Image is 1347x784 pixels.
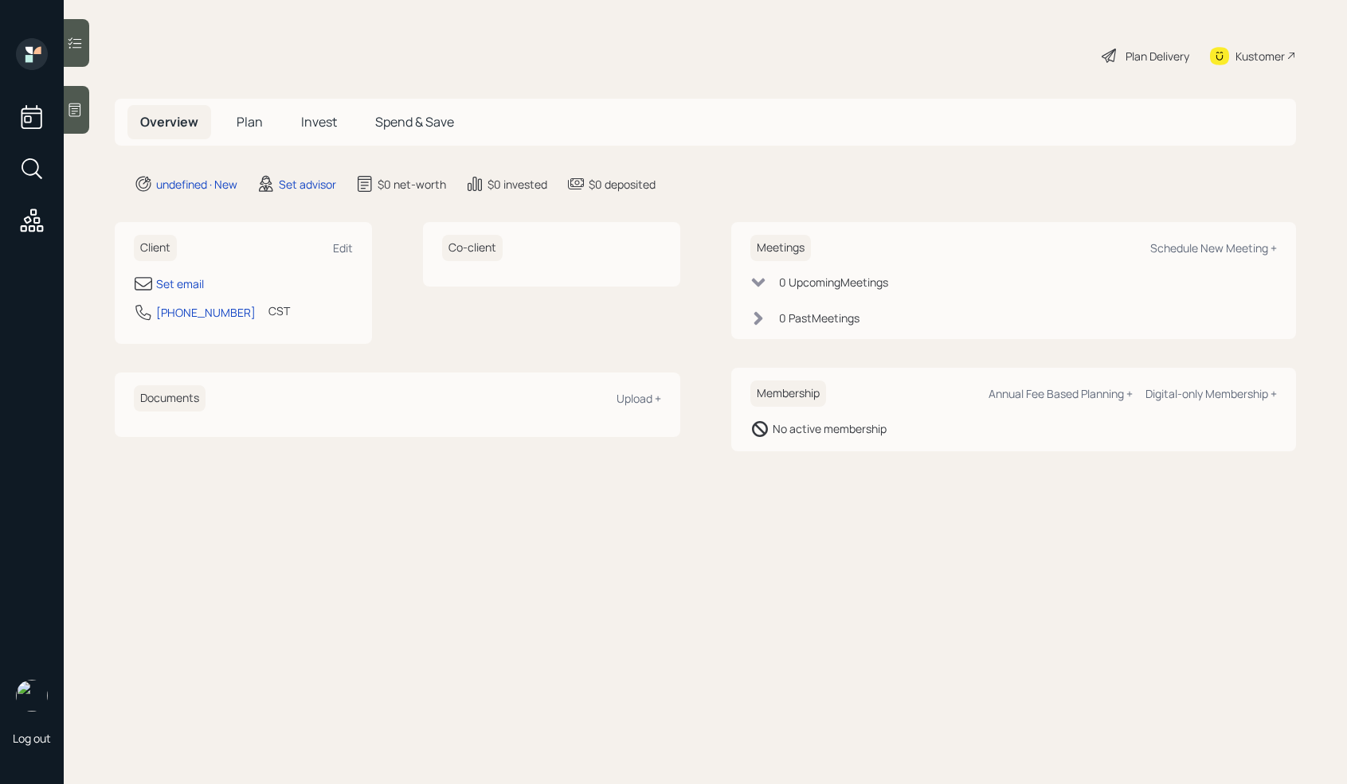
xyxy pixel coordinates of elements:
[442,235,503,261] h6: Co-client
[279,176,336,193] div: Set advisor
[488,176,547,193] div: $0 invested
[301,113,337,131] span: Invest
[750,235,811,261] h6: Meetings
[375,113,454,131] span: Spend & Save
[989,386,1133,401] div: Annual Fee Based Planning +
[1126,48,1189,64] div: Plan Delivery
[156,176,237,193] div: undefined · New
[13,731,51,746] div: Log out
[1145,386,1277,401] div: Digital-only Membership +
[378,176,446,193] div: $0 net-worth
[773,420,887,437] div: No active membership
[779,310,859,326] div: 0 Past Meeting s
[16,680,48,712] img: retirable_logo.png
[1150,240,1277,255] div: Schedule New Meeting +
[268,302,290,319] div: CST
[333,240,353,255] div: Edit
[134,385,206,412] h6: Documents
[156,304,256,321] div: [PHONE_NUMBER]
[779,274,888,291] div: 0 Upcoming Meeting s
[237,113,263,131] span: Plan
[156,275,204,292] div: Set email
[1235,48,1285,64] div: Kustomer
[140,113,198,131] span: Overview
[617,391,661,406] div: Upload +
[134,235,177,261] h6: Client
[589,176,656,193] div: $0 deposited
[750,380,826,407] h6: Membership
